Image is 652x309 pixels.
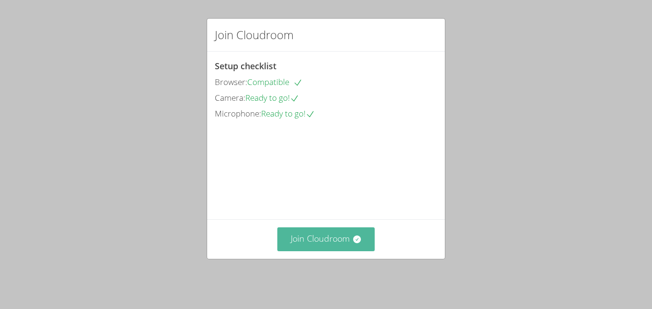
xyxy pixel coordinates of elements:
button: Join Cloudroom [277,227,375,251]
h2: Join Cloudroom [215,26,294,43]
span: Ready to go! [261,108,315,119]
span: Microphone: [215,108,261,119]
span: Setup checklist [215,60,276,72]
span: Ready to go! [245,92,299,103]
span: Browser: [215,76,247,87]
span: Camera: [215,92,245,103]
span: Compatible [247,76,303,87]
